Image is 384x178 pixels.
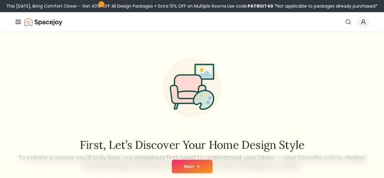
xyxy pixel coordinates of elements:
[24,16,62,28] a: Spacejoy
[153,49,231,127] img: Start Style Quiz Illustration
[248,3,273,9] b: PATRIOT40
[172,160,212,173] button: Next
[17,139,367,151] h2: First, let’s discover your home design style
[227,3,273,9] span: Use code:
[15,12,369,32] nav: Global
[273,3,378,9] span: *Not applicable to packages already purchased*
[24,16,62,28] img: Spacejoy Logo
[17,153,367,170] p: To create a space you'll truly love, our designers first need to understand your taste — your fav...
[6,3,378,9] div: This [DATE], Bring Comfort Closer – Get 40% OFF All Design Packages + Extra 10% OFF on Multiple R...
